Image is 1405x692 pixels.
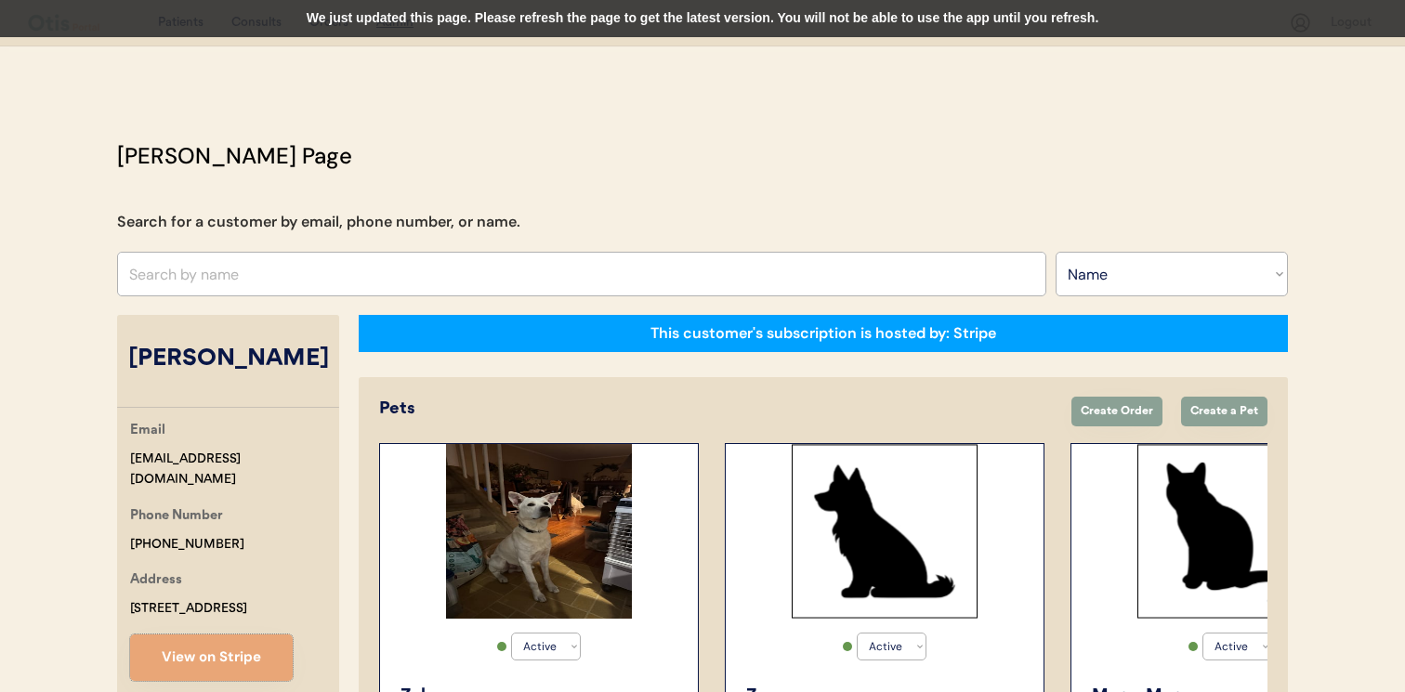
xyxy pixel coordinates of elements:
div: Phone Number [130,505,223,529]
button: Create a Pet [1181,397,1267,426]
div: [EMAIL_ADDRESS][DOMAIN_NAME] [130,449,339,491]
div: Address [130,569,182,593]
div: This customer's subscription is hosted by: Stripe [650,323,996,344]
div: [PHONE_NUMBER] [130,534,244,555]
div: Search for a customer by email, phone number, or name. [117,211,520,233]
img: Rectangle%2029%20%281%29.svg [1137,444,1323,619]
div: Email [130,420,165,443]
button: View on Stripe [130,634,293,681]
button: Create Order [1071,397,1162,426]
div: [PERSON_NAME] [117,342,339,377]
img: IMG_5945.jpeg [446,444,632,619]
div: Pets [379,397,1053,422]
div: [STREET_ADDRESS] [130,598,247,620]
img: Rectangle%2029.svg [792,444,978,619]
input: Search by name [117,252,1046,296]
div: [PERSON_NAME] Page [117,139,352,173]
